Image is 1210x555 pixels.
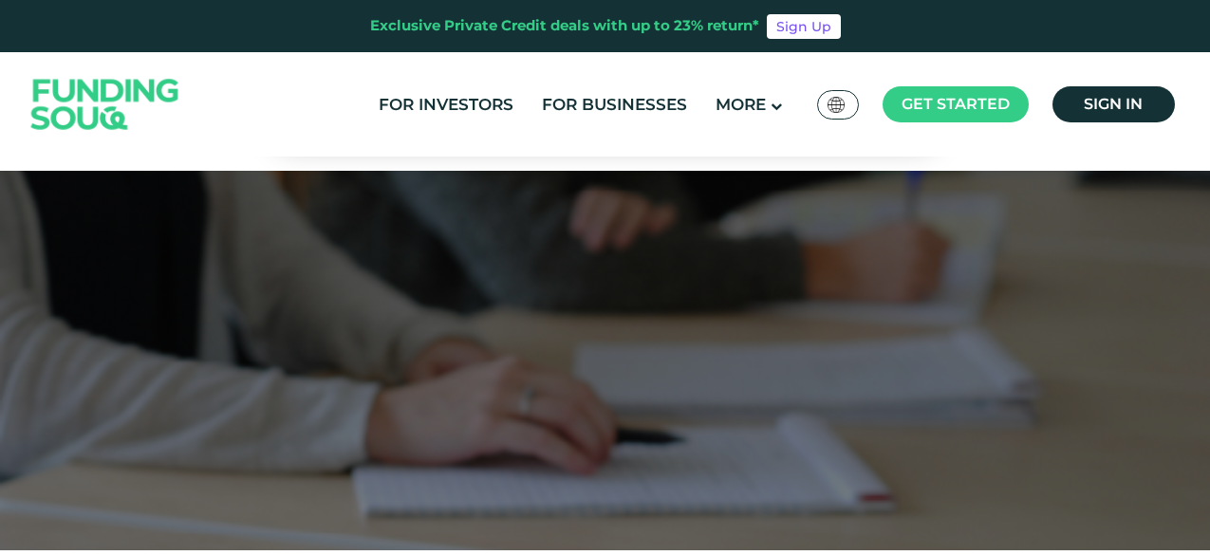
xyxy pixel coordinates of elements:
[374,89,518,120] a: For Investors
[1084,95,1143,113] span: Sign in
[537,89,692,120] a: For Businesses
[902,95,1010,113] span: Get started
[767,14,841,39] a: Sign Up
[370,15,759,37] div: Exclusive Private Credit deals with up to 23% return*
[1052,86,1175,122] a: Sign in
[828,97,845,113] img: SA Flag
[716,95,766,114] span: More
[12,57,198,153] img: Logo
